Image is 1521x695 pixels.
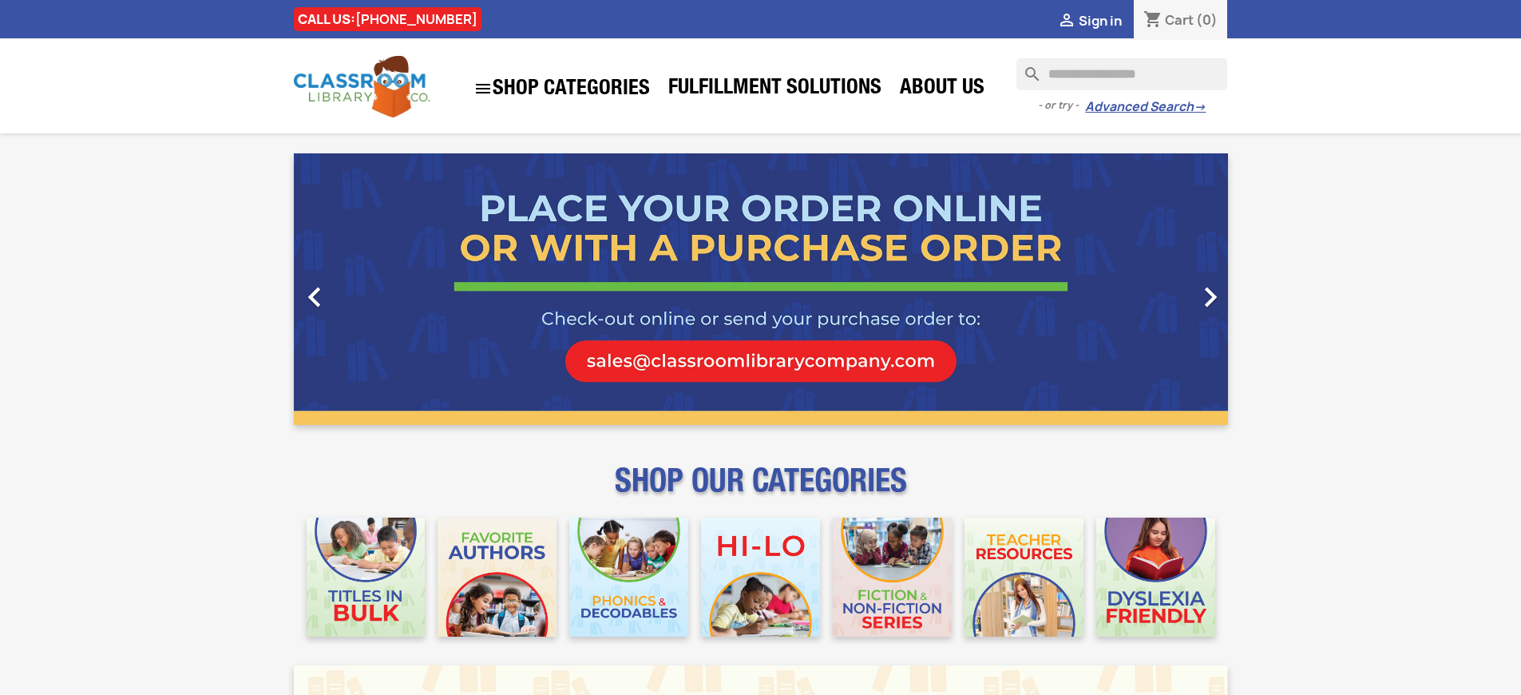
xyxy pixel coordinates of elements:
a:  Sign in [1057,12,1122,30]
img: CLC_Teacher_Resources_Mobile.jpg [964,518,1083,637]
span: → [1194,99,1206,115]
i:  [473,79,493,98]
a: Next [1087,153,1228,425]
input: Search [1016,58,1227,90]
span: - or try - [1038,97,1085,113]
ul: Carousel container [294,153,1228,425]
img: CLC_HiLo_Mobile.jpg [701,518,820,637]
span: (0) [1196,11,1218,29]
img: CLC_Fiction_Nonfiction_Mobile.jpg [833,518,952,637]
img: CLC_Bulk_Mobile.jpg [307,518,426,637]
a: [PHONE_NUMBER] [355,10,477,28]
i:  [295,277,335,317]
i: shopping_cart [1143,11,1163,30]
a: Fulfillment Solutions [660,73,889,105]
a: Advanced Search→ [1085,99,1206,115]
p: SHOP OUR CATEGORIES [294,476,1228,505]
span: Sign in [1079,12,1122,30]
i:  [1057,12,1076,31]
img: CLC_Favorite_Authors_Mobile.jpg [438,518,557,637]
i:  [1190,277,1230,317]
i: search [1016,58,1036,77]
span: Cart [1165,11,1194,29]
a: Previous [294,153,434,425]
div: CALL US: [294,7,481,31]
img: Classroom Library Company [294,56,430,117]
img: CLC_Dyslexia_Mobile.jpg [1096,518,1215,637]
img: CLC_Phonics_And_Decodables_Mobile.jpg [569,518,688,637]
a: About Us [892,73,992,105]
a: SHOP CATEGORIES [465,71,658,106]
